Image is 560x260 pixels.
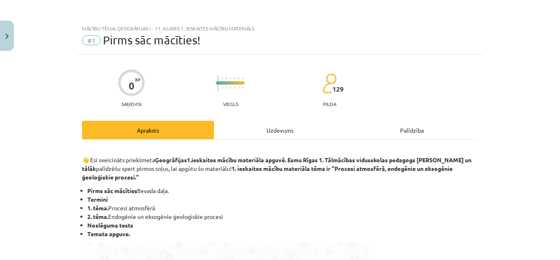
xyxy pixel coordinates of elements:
[87,196,108,203] strong: Termini
[103,33,200,47] span: Pirms sāc mācīties!
[238,77,239,79] img: icon-short-line-57e1e144782c952c97e751825c79c345078a6d821885a25fce030b3d8c18986b.svg
[87,230,130,237] strong: Temata apguve.
[222,77,223,79] img: icon-short-line-57e1e144782c952c97e751825c79c345078a6d821885a25fce030b3d8c18986b.svg
[322,73,337,94] img: students-c634bb4e5e11cddfef0936a35e636f08e4e9abd3cc4e673bd6f9a4125e45ecb1.svg
[118,101,145,107] p: Saņemsi
[87,186,478,195] li: Ievada daļa.
[135,77,140,82] span: XP
[82,165,453,181] strong: 1. ieskaites mācību materiāla tēma ir "Procesi atmosfērā, endogēnie un eksogēnie ģeoloģiskie proc...
[234,87,235,89] img: icon-short-line-57e1e144782c952c97e751825c79c345078a6d821885a25fce030b3d8c18986b.svg
[230,87,231,89] img: icon-short-line-57e1e144782c952c97e751825c79c345078a6d821885a25fce030b3d8c18986b.svg
[87,204,108,212] strong: 1. tēma.
[87,221,133,229] strong: Noslēguma tests
[82,35,101,45] span: #1
[226,77,227,79] img: icon-short-line-57e1e144782c952c97e751825c79c345078a6d821885a25fce030b3d8c18986b.svg
[5,34,9,39] img: icon-close-lesson-0947bae3869378f0d4975bcd49f059093ad1ed9edebbc8119c70593378902aed.svg
[82,156,471,172] strong: 1.ieskaites mācību materiāla apguvē. Esmu Rīgas 1. Tālmācības vidusskolas pedagogs [PERSON_NAME] ...
[214,121,346,139] div: Uzdevums
[230,77,231,79] img: icon-short-line-57e1e144782c952c97e751825c79c345078a6d821885a25fce030b3d8c18986b.svg
[218,75,219,91] img: icon-long-line-d9ea69661e0d244f92f715978eff75569469978d946b2353a9bb055b3ed8787d.svg
[82,121,214,139] div: Apraksts
[87,204,478,212] li: Procesi atmosfērā
[332,85,344,93] span: 129
[87,212,478,221] li: Endogēnie un eksogēnie ģeoloģiskie procesi
[242,87,243,89] img: icon-short-line-57e1e144782c952c97e751825c79c345078a6d821885a25fce030b3d8c18986b.svg
[82,147,478,182] p: 👋 Esi sveicināts priekšmeta palīdzēšu spert pirmos soļus, lai apgūtu šo materiālu!
[87,187,139,194] strong: Pirms sāc mācīties!
[234,77,235,79] img: icon-short-line-57e1e144782c952c97e751825c79c345078a6d821885a25fce030b3d8c18986b.svg
[226,87,227,89] img: icon-short-line-57e1e144782c952c97e751825c79c345078a6d821885a25fce030b3d8c18986b.svg
[82,25,478,31] div: Mācību tēma: Ģeogrāfijas i - 11. klases 1. ieskaites mācību materiāls
[129,80,134,92] div: 0
[242,77,243,79] img: icon-short-line-57e1e144782c952c97e751825c79c345078a6d821885a25fce030b3d8c18986b.svg
[346,121,478,139] div: Palīdzība
[223,101,238,107] p: Viegls
[323,101,336,107] p: pilda
[222,87,223,89] img: icon-short-line-57e1e144782c952c97e751825c79c345078a6d821885a25fce030b3d8c18986b.svg
[238,87,239,89] img: icon-short-line-57e1e144782c952c97e751825c79c345078a6d821885a25fce030b3d8c18986b.svg
[155,156,187,163] strong: Ģeogrāfijas
[87,213,108,220] strong: 2. tēma.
